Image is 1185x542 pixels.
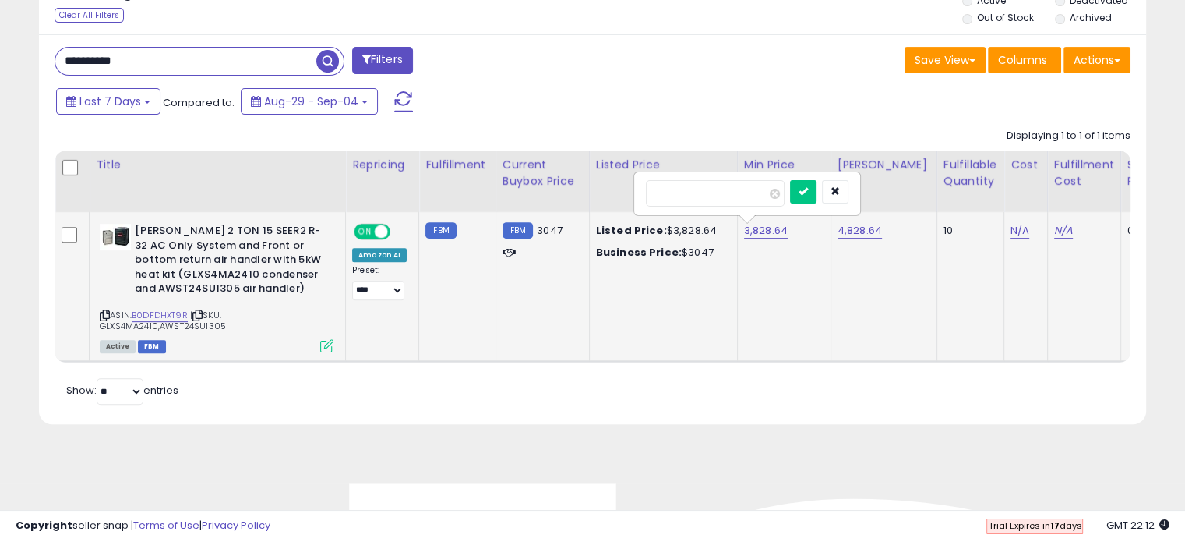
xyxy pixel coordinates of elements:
[1127,224,1153,238] div: 0.00
[100,224,333,351] div: ASIN:
[1069,11,1111,24] label: Archived
[943,224,992,238] div: 10
[988,47,1061,73] button: Columns
[1127,157,1159,190] div: Ship Price
[596,223,667,238] b: Listed Price:
[1010,157,1041,173] div: Cost
[1054,223,1073,239] a: N/A
[1010,223,1029,239] a: N/A
[241,88,378,115] button: Aug-29 - Sep-04
[425,222,456,239] small: FBM
[56,88,160,115] button: Last 7 Days
[1007,129,1130,143] div: Displaying 1 to 1 of 1 items
[503,222,533,239] small: FBM
[905,47,986,73] button: Save View
[79,94,141,109] span: Last 7 Days
[355,225,375,239] span: ON
[838,223,882,239] a: 4,828.64
[596,245,682,260] b: Business Price:
[503,157,583,190] div: Current Buybox Price
[998,52,1047,68] span: Columns
[352,265,407,300] div: Preset:
[264,94,358,109] span: Aug-29 - Sep-04
[66,383,178,398] span: Show: entries
[596,224,725,238] div: $3,828.64
[100,224,131,250] img: 41HotVx+C1L._SL40_.jpg
[132,309,188,322] a: B0DFDHXT9R
[943,157,997,190] div: Fulfillable Quantity
[352,248,407,262] div: Amazon AI
[1054,157,1114,190] div: Fulfillment Cost
[138,340,166,353] span: FBM
[352,157,412,173] div: Repricing
[388,225,413,239] span: OFF
[744,223,788,239] a: 3,828.64
[537,223,563,238] span: 3047
[100,340,136,353] span: All listings currently available for purchase on Amazon
[838,157,930,173] div: [PERSON_NAME]
[135,224,324,300] b: [PERSON_NAME] 2 TON 15 SEER2 R-32 AC Only System and Front or bottom return air handler with 5kW ...
[596,246,725,260] div: $3047
[352,47,413,74] button: Filters
[96,157,339,173] div: Title
[977,11,1034,24] label: Out of Stock
[744,157,824,173] div: Min Price
[100,309,226,332] span: | SKU: GLXS4MA2410,AWST24SU1305
[425,157,488,173] div: Fulfillment
[596,157,731,173] div: Listed Price
[55,8,124,23] div: Clear All Filters
[1063,47,1130,73] button: Actions
[163,95,235,110] span: Compared to:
